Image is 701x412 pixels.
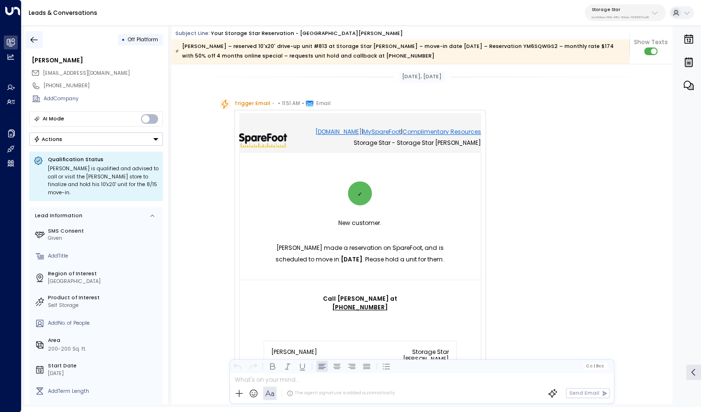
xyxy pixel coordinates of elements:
label: SMS Consent [48,227,160,235]
p: bc340fee-f559-48fc-84eb-70f3f6817ad8 [592,15,649,19]
div: Button group with a nested menu [29,132,163,146]
span: | [594,364,595,368]
div: [DATE] [48,370,160,377]
div: [PERSON_NAME] is qualified and advised to call or visit the [PERSON_NAME] store to finalize and h... [48,165,159,197]
div: AddTitle [48,252,160,260]
p: Storage Star [592,7,649,12]
td: | | [293,128,481,147]
label: Start Date [48,362,160,370]
img: SpareFoot [239,133,287,147]
div: Actions [34,136,63,142]
div: [PERSON_NAME] [32,56,163,65]
div: Storage Star - Storage Star [PERSON_NAME] [293,139,481,147]
a: Complimentary Resources [402,128,481,136]
div: Your Storage Star Reservation - [GEOGRAPHIC_DATA][PERSON_NAME] [211,30,403,37]
div: • [122,33,125,46]
span: Call [PERSON_NAME] at [323,294,397,312]
span: [EMAIL_ADDRESS][DOMAIN_NAME] [43,70,130,77]
div: AddCompany [44,95,163,103]
label: Product of Interest [48,294,160,302]
label: Region of Interest [48,270,160,278]
span: california2086@gmail.com [43,70,130,77]
span: • [301,99,304,108]
span: Cc Bcc [586,364,604,368]
a: [DOMAIN_NAME] [315,128,362,136]
button: Storage Starbc340fee-f559-48fc-84eb-70f3f6817ad8 [585,4,666,21]
div: [PERSON_NAME] – reserved 10'x20' drive-up unit #813 at Storage Star [PERSON_NAME] – move-in date ... [175,42,625,61]
div: Lead Information [33,212,82,220]
button: Actions [29,132,163,146]
div: [DATE], [DATE] [399,71,445,82]
button: Redo [247,360,259,372]
span: Trigger Email [234,99,270,108]
span: Subject Line: [175,30,210,37]
span: 11:51 AM [282,99,300,108]
span: • [272,99,274,108]
span: ✓ [357,181,362,207]
span: Off Platform [128,36,158,43]
div: AddTerm Length [48,388,160,395]
div: AI Mode [43,114,64,124]
div: Self Storage [48,302,160,309]
a: MySpareFoot [363,128,401,136]
div: [PHONE_NUMBER] [44,82,163,90]
a: Call [PERSON_NAME] at[PHONE_NUMBER] [323,294,397,312]
div: [GEOGRAPHIC_DATA] [48,278,160,285]
span: Email [316,99,331,108]
div: [PERSON_NAME] [271,348,353,355]
strong: [DATE] [341,255,362,263]
a: Leads & Conversations [29,9,97,17]
label: Area [48,337,160,344]
div: 200-200 Sq. ft. [48,345,86,353]
span: Show Texts [634,38,668,47]
span: • [278,99,280,108]
button: Undo [232,360,244,372]
div: Storage Star [PERSON_NAME] [367,348,449,363]
div: Given [48,235,160,242]
u: [PHONE_NUMBER] [332,303,388,311]
p: [PERSON_NAME] made a reservation on SpareFoot, and is scheduled to move in: . Please hold a unit ... [264,242,457,265]
button: Cc|Bcc [583,363,607,369]
h1: New customer. [264,212,457,234]
p: Qualification Status [48,156,159,163]
div: The agent signature is added automatically [287,390,395,397]
div: AddNo. of People [48,319,160,327]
